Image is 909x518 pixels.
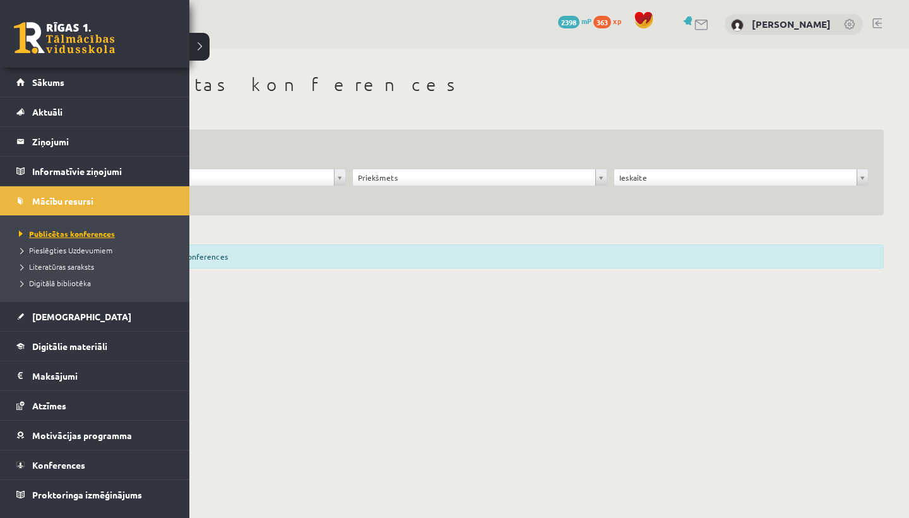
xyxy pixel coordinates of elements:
span: Pieslēgties Uzdevumiem [16,245,112,255]
span: Priekšmets [358,169,590,186]
a: Klase [92,169,345,186]
a: Rīgas 1. Tālmācības vidusskola [14,22,115,54]
span: Konferences [32,459,85,471]
span: Publicētas konferences [16,229,115,239]
a: Literatūras saraksts [16,261,177,272]
h3: Filtrs: [91,145,853,162]
span: Sākums [32,76,64,88]
img: Daniella Bergmane [731,19,744,32]
a: Mācību resursi [16,186,174,215]
div: Izvēlies filtrus, lai apskatītu konferences [76,244,884,268]
a: [PERSON_NAME] [752,18,831,30]
a: Atzīmes [16,391,174,420]
span: Ieskaite [619,169,852,186]
a: Digitālā bibliotēka [16,277,177,289]
span: 2398 [558,16,579,28]
span: Motivācijas programma [32,430,132,441]
span: mP [581,16,591,26]
a: Sākums [16,68,174,97]
a: Konferences [16,450,174,479]
a: Publicētas konferences [16,228,177,239]
span: Proktoringa izmēģinājums [32,489,142,500]
span: Digitālie materiāli [32,340,107,352]
a: [DEMOGRAPHIC_DATA] [16,302,174,331]
span: Literatūras saraksts [16,262,94,272]
legend: Maksājumi [32,361,174,390]
a: Proktoringa izmēģinājums [16,480,174,509]
span: xp [613,16,621,26]
a: Maksājumi [16,361,174,390]
a: Digitālie materiāli [16,332,174,361]
a: 363 xp [593,16,627,26]
span: 363 [593,16,611,28]
span: Klase [97,169,329,186]
span: Digitālā bibliotēka [16,278,91,288]
legend: Ziņojumi [32,127,174,156]
a: Ziņojumi [16,127,174,156]
a: Ieskaite [614,169,868,186]
h1: Publicētas konferences [76,74,884,95]
legend: Informatīvie ziņojumi [32,157,174,186]
a: Motivācijas programma [16,421,174,450]
a: Priekšmets [353,169,607,186]
a: Aktuāli [16,97,174,126]
span: Aktuāli [32,106,62,117]
a: Informatīvie ziņojumi [16,157,174,186]
a: Pieslēgties Uzdevumiem [16,244,177,256]
span: [DEMOGRAPHIC_DATA] [32,311,131,322]
a: 2398 mP [558,16,591,26]
span: Mācību resursi [32,195,93,207]
span: Atzīmes [32,400,66,411]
